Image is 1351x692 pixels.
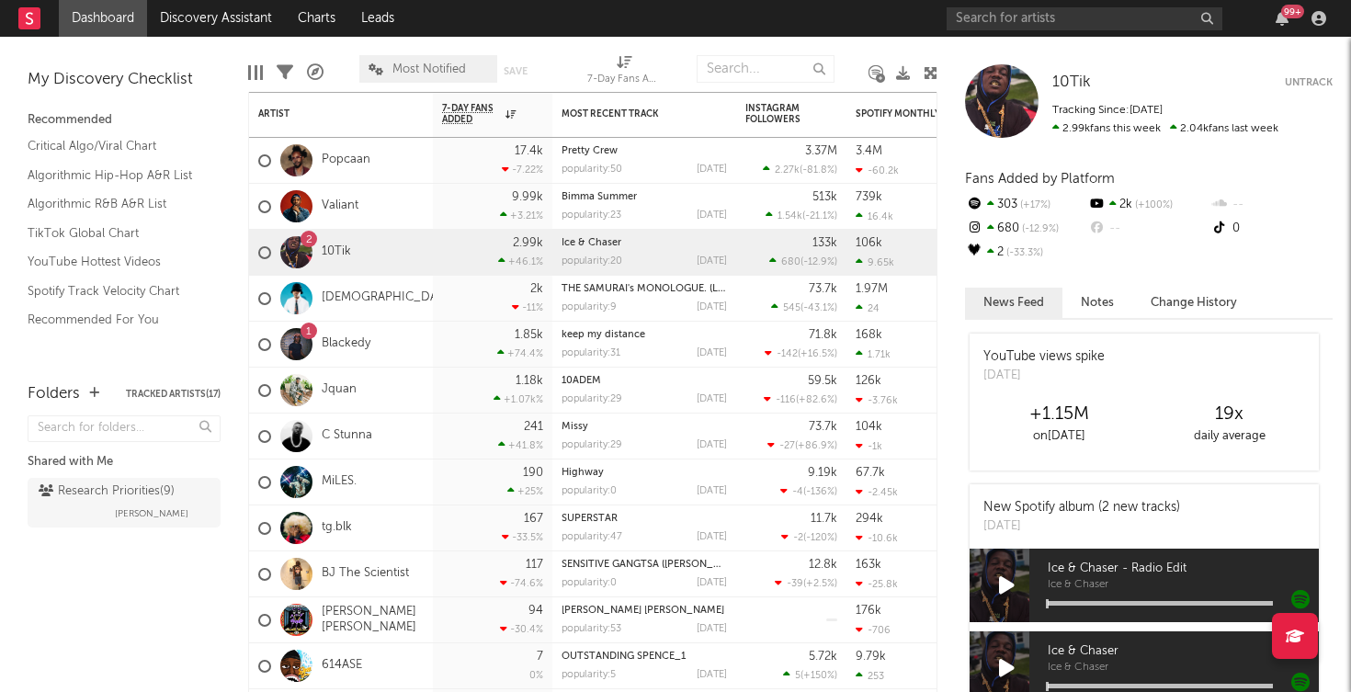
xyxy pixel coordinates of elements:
span: -27 [779,441,795,451]
div: -60.2k [856,164,899,176]
div: Artist [258,108,396,119]
div: -- [1210,193,1333,217]
div: 12.8k [809,559,837,571]
div: 99 + [1281,5,1304,18]
div: 59.5k [808,375,837,387]
div: [DATE] [697,348,727,358]
div: Bimma Summer [562,192,727,202]
div: [DATE] [983,367,1105,385]
div: +1.15M [974,403,1144,425]
div: keep my distance [562,330,727,340]
div: 513k [812,191,837,203]
div: daily average [1144,425,1314,448]
div: -706 [856,624,891,636]
div: 11.7k [811,513,837,525]
div: 168k [856,329,882,341]
a: C Stunna [322,428,372,444]
button: 99+ [1276,11,1289,26]
span: +17 % [1017,200,1050,210]
div: [DATE] [697,670,727,680]
span: 2.27k [775,165,800,176]
div: +46.1 % [498,255,543,267]
div: popularity: 5 [562,670,616,680]
div: 680 [965,217,1087,241]
div: -74.6 % [500,577,543,589]
div: 9.99k [512,191,543,203]
a: OUTSTANDING SPENCE_1 [562,652,686,662]
div: ( ) [775,577,837,589]
button: Save [504,66,528,76]
div: -33.5 % [502,531,543,543]
a: Critical Algo/Viral Chart [28,136,202,156]
div: Spotify Monthly Listeners [856,108,993,119]
div: popularity: 20 [562,256,622,267]
div: popularity: 23 [562,210,621,221]
span: -33.3 % [1004,248,1043,258]
span: Ice & Chaser [1048,663,1319,674]
span: Fans Added by Platform [965,172,1115,186]
div: Shared with Me [28,451,221,473]
a: [DEMOGRAPHIC_DATA]. [322,290,459,306]
a: THE SAMURAI's MONOLOGUE. (LIVE) [562,284,735,294]
a: 614ASE [322,658,362,674]
div: 294k [856,513,883,525]
div: ( ) [763,164,837,176]
div: My Discovery Checklist [28,69,221,91]
div: 3.4M [856,145,882,157]
div: 16.4k [856,210,893,222]
a: MiLES. [322,474,357,490]
div: [DATE] [697,624,727,634]
span: Ice & Chaser [1048,641,1319,663]
div: Evelyn Evelyn [562,606,727,616]
span: -39 [787,579,803,589]
span: -142 [777,349,798,359]
a: [PERSON_NAME] [PERSON_NAME] [562,606,724,616]
div: popularity: 9 [562,302,617,312]
a: Algorithmic Hip-Hop A&R List [28,165,202,186]
a: tg.blk [322,520,352,536]
a: Highway [562,468,604,478]
span: -81.8 % [802,165,834,176]
div: [DATE] [697,210,727,221]
div: -- [1087,217,1209,241]
div: ( ) [780,485,837,497]
a: 10Tik [1052,74,1091,92]
div: ( ) [766,210,837,221]
div: -3.76k [856,394,898,406]
div: [DATE] [697,532,727,542]
a: keep my distance [562,330,645,340]
div: 1.18k [516,375,543,387]
span: +2.5 % [806,579,834,589]
span: +82.6 % [799,395,834,405]
div: [DATE] [697,256,727,267]
input: Search... [697,55,834,83]
div: 176k [856,605,881,617]
a: Algorithmic R&B A&R List [28,194,202,214]
div: 2k [530,283,543,295]
div: [DATE] [697,440,727,450]
span: Tracking Since: [DATE] [1052,105,1163,116]
div: 7-Day Fans Added (7-Day Fans Added) [587,69,661,91]
div: -11 % [512,301,543,313]
div: popularity: 31 [562,348,620,358]
div: 2 [965,241,1087,265]
a: Jquan [322,382,357,398]
span: -2 [793,533,803,543]
div: popularity: 53 [562,624,621,634]
a: Pretty Crew [562,146,618,156]
span: 5 [795,671,800,681]
div: Ice & Chaser [562,238,727,248]
span: 10Tik [1052,74,1091,90]
div: -10.6k [856,532,898,544]
a: Recommended For You [28,310,202,330]
div: ( ) [765,347,837,359]
div: ( ) [767,439,837,451]
div: Highway [562,468,727,478]
div: on [DATE] [974,425,1144,448]
div: A&R Pipeline [307,46,324,99]
span: -120 % [806,533,834,543]
button: Tracked Artists(17) [126,390,221,399]
span: 545 [783,303,800,313]
span: -116 [776,395,796,405]
div: 9.79k [856,651,886,663]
